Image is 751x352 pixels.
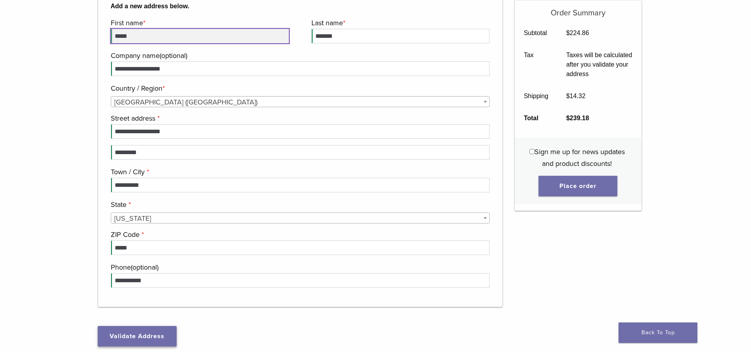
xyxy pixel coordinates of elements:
[515,85,557,107] th: Shipping
[111,2,490,11] b: Add a new address below.
[111,166,488,178] label: Town / City
[311,17,488,29] label: Last name
[131,263,158,272] span: (optional)
[111,213,490,224] span: Colorado
[515,107,557,129] th: Total
[111,212,490,223] span: State
[566,30,589,36] bdi: 224.86
[535,147,625,168] span: Sign me up for news updates and product discounts!
[160,51,187,60] span: (optional)
[515,22,557,44] th: Subtotal
[111,17,287,29] label: First name
[111,97,490,108] span: United States (US)
[566,93,585,99] bdi: 14.32
[111,261,488,273] label: Phone
[557,44,641,85] td: Taxes will be calculated after you validate your address
[529,149,535,154] input: Sign me up for news updates and product discounts!
[515,44,557,85] th: Tax
[111,229,488,240] label: ZIP Code
[98,326,177,346] button: Validate Address
[111,112,488,124] label: Street address
[566,115,589,121] bdi: 239.18
[111,199,488,210] label: State
[619,322,697,343] a: Back To Top
[111,82,488,94] label: Country / Region
[539,176,617,196] button: Place order
[111,50,488,61] label: Company name
[566,30,570,36] span: $
[566,93,570,99] span: $
[111,96,490,107] span: Country / Region
[515,0,641,18] h5: Order Summary
[566,115,570,121] span: $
